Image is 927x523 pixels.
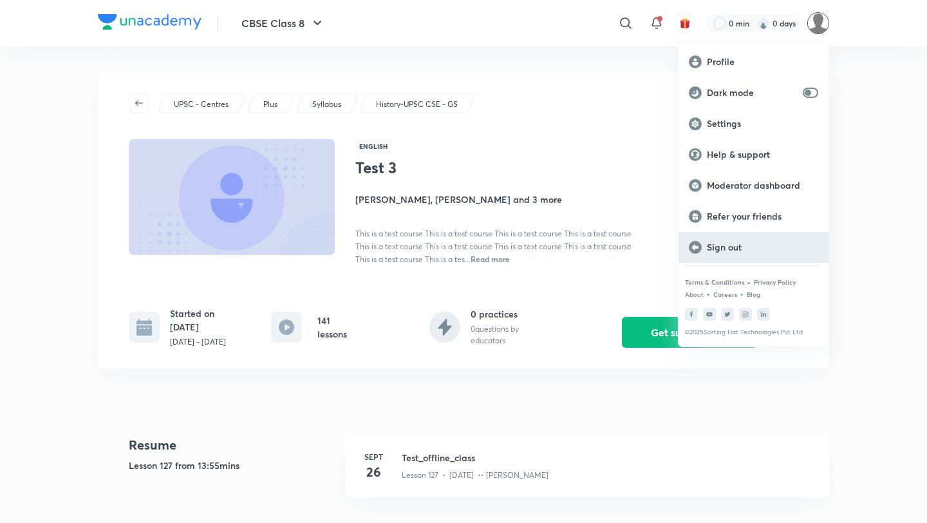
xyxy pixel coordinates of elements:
a: Refer your friends [679,201,829,232]
p: Moderator dashboard [707,180,818,191]
div: • [706,288,711,300]
div: • [747,276,751,288]
p: © 2025 Sorting Hat Technologies Pvt Ltd [685,328,822,336]
a: Help & support [679,139,829,170]
a: Careers [713,290,737,298]
a: Blog [747,290,760,298]
p: Settings [707,118,818,129]
p: Refer your friends [707,211,818,222]
p: Dark mode [707,87,798,99]
a: About [685,290,704,298]
p: Sign out [707,242,818,253]
p: Help & support [707,149,818,160]
a: Profile [679,46,829,77]
a: Settings [679,108,829,139]
p: Profile [707,56,818,68]
a: Privacy Policy [754,278,796,286]
div: • [740,288,744,300]
a: Terms & Conditions [685,278,744,286]
a: Moderator dashboard [679,170,829,201]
